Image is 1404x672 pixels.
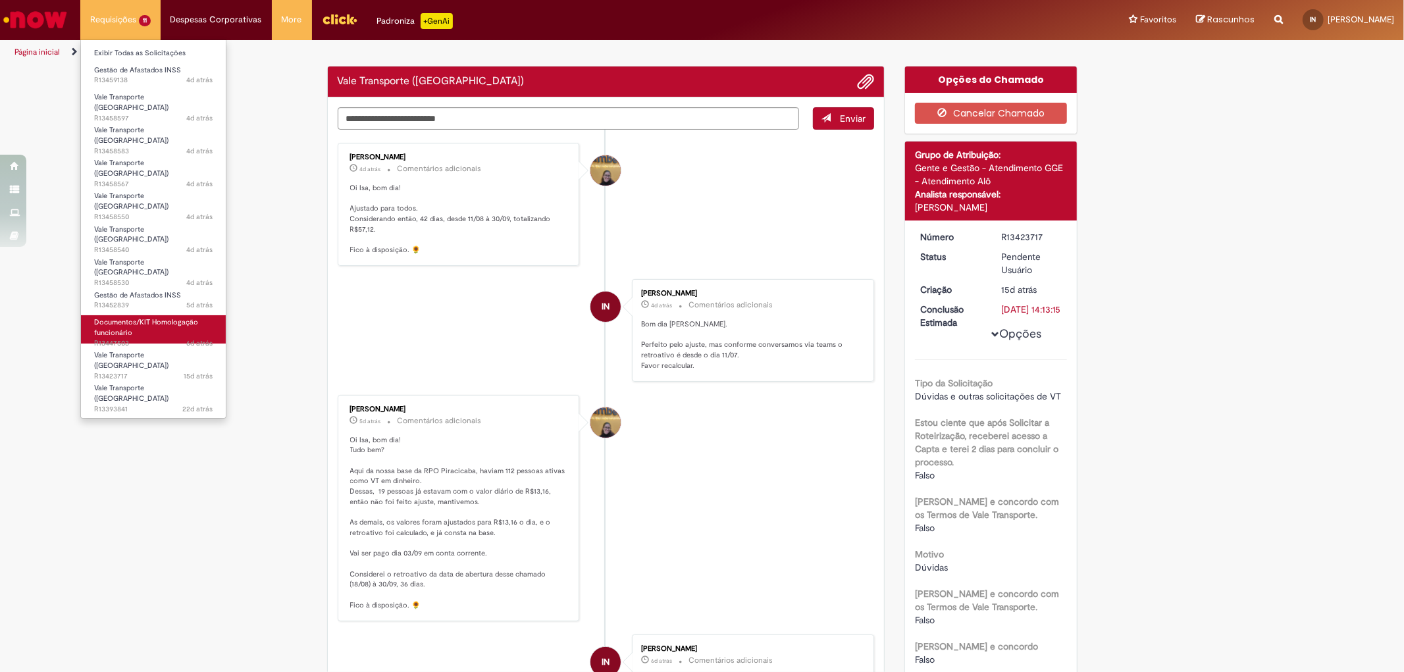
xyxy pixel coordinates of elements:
span: 4d atrás [186,212,213,222]
span: 4d atrás [360,165,381,173]
span: 5d atrás [186,300,213,310]
div: [PERSON_NAME] [350,153,569,161]
time: 28/08/2025 15:11:13 [186,212,213,222]
small: Comentários adicionais [689,655,773,666]
span: 4d atrás [186,75,213,85]
a: Aberto R13458550 : Vale Transporte (VT) [81,189,226,217]
a: Aberto R13458530 : Vale Transporte (VT) [81,255,226,284]
span: Dúvidas e outras solicitações de VT [915,390,1061,402]
a: Aberto R13458540 : Vale Transporte (VT) [81,222,226,251]
time: 28/08/2025 11:49:22 [360,165,381,173]
b: Tipo da Solicitação [915,377,993,389]
span: R13447503 [94,338,213,349]
time: 18/08/2025 09:44:51 [184,371,213,381]
div: [DATE] 14:13:15 [1001,303,1062,316]
time: 11/08/2025 09:06:46 [182,404,213,414]
div: R13423717 [1001,230,1062,244]
span: 4d atrás [186,146,213,156]
small: Comentários adicionais [398,415,482,426]
a: Aberto R13393841 : Vale Transporte (VT) [81,381,226,409]
span: Vale Transporte ([GEOGRAPHIC_DATA]) [94,191,169,211]
b: Estou ciente que após Solicitar a Roteirização, receberei acesso a Capta e terei 2 dias para conc... [915,417,1058,468]
ul: Trilhas de página [10,40,926,65]
span: Falso [915,614,935,626]
span: 4d atrás [186,245,213,255]
span: Vale Transporte ([GEOGRAPHIC_DATA]) [94,92,169,113]
span: 6d atrás [651,657,672,665]
time: 26/08/2025 10:40:44 [186,338,213,348]
span: R13458540 [94,245,213,255]
span: Falso [915,469,935,481]
span: 22d atrás [182,404,213,414]
div: Pendente Usuário [1001,250,1062,276]
a: Aberto R13458597 : Vale Transporte (VT) [81,90,226,118]
button: Adicionar anexos [857,73,874,90]
b: [PERSON_NAME] e concordo [915,640,1038,652]
dt: Conclusão Estimada [910,303,991,329]
time: 28/08/2025 16:26:28 [186,75,213,85]
span: Vale Transporte ([GEOGRAPHIC_DATA]) [94,350,169,371]
span: Enviar [840,113,866,124]
span: R13458567 [94,179,213,190]
a: Exibir Todas as Solicitações [81,46,226,61]
dt: Criação [910,283,991,296]
div: Amanda De Campos Gomes Do Nascimento [590,155,621,186]
time: 28/08/2025 09:25:40 [360,417,381,425]
span: 6d atrás [186,338,213,348]
span: Vale Transporte ([GEOGRAPHIC_DATA]) [94,125,169,145]
small: Comentários adicionais [689,299,773,311]
span: 4d atrás [186,278,213,288]
span: R13458530 [94,278,213,288]
a: Rascunhos [1196,14,1255,26]
span: R13458550 [94,212,213,222]
span: R13423717 [94,371,213,382]
div: [PERSON_NAME] [641,290,860,297]
textarea: Digite sua mensagem aqui... [338,107,800,130]
span: Dúvidas [915,561,948,573]
div: Grupo de Atribuição: [915,148,1067,161]
span: Requisições [90,13,136,26]
img: ServiceNow [1,7,69,33]
p: Oi Isa, bom dia! Tudo bem? Aqui da nossa base da RPO Piracicaba, haviam 112 pessoas ativas como V... [350,435,569,611]
div: 18/08/2025 09:44:49 [1001,283,1062,296]
span: Falso [915,522,935,534]
div: [PERSON_NAME] [915,201,1067,214]
time: 28/08/2025 11:43:14 [651,301,672,309]
img: click_logo_yellow_360x200.png [322,9,357,29]
span: 4d atrás [186,113,213,123]
time: 27/08/2025 14:37:46 [186,300,213,310]
span: [PERSON_NAME] [1328,14,1394,25]
p: +GenAi [421,13,453,29]
a: Aberto R13458583 : Vale Transporte (VT) [81,123,226,151]
button: Cancelar Chamado [915,103,1067,124]
span: 15d atrás [1001,284,1037,296]
ul: Requisições [80,39,226,419]
span: IN [1311,15,1316,24]
a: Aberto R13423717 : Vale Transporte (VT) [81,348,226,376]
h2: Vale Transporte (VT) Histórico de tíquete [338,76,525,88]
time: 28/08/2025 15:08:46 [186,278,213,288]
span: Vale Transporte ([GEOGRAPHIC_DATA]) [94,257,169,278]
span: Rascunhos [1207,13,1255,26]
a: Aberto R13459138 : Gestão de Afastados INSS [81,63,226,88]
span: Falso [915,654,935,665]
b: Motivo [915,548,944,560]
span: R13393841 [94,404,213,415]
div: Opções do Chamado [905,66,1077,93]
span: 4d atrás [651,301,672,309]
span: 15d atrás [184,371,213,381]
a: Página inicial [14,47,60,57]
dt: Número [910,230,991,244]
div: Gente e Gestão - Atendimento GGE - Atendimento Alô [915,161,1067,188]
span: R13459138 [94,75,213,86]
span: IN [602,291,610,323]
small: Comentários adicionais [398,163,482,174]
div: Padroniza [377,13,453,29]
div: Isabele Cristine Do Nascimento [590,292,621,322]
time: 28/08/2025 15:10:01 [186,245,213,255]
p: Oi Isa, bom dia! Ajustado para todos. Considerando então, 42 dias, desde 11/08 à 30/09, totalizan... [350,183,569,255]
time: 28/08/2025 15:16:14 [186,113,213,123]
span: R13458583 [94,146,213,157]
span: More [282,13,302,26]
time: 28/08/2025 15:13:32 [186,179,213,189]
